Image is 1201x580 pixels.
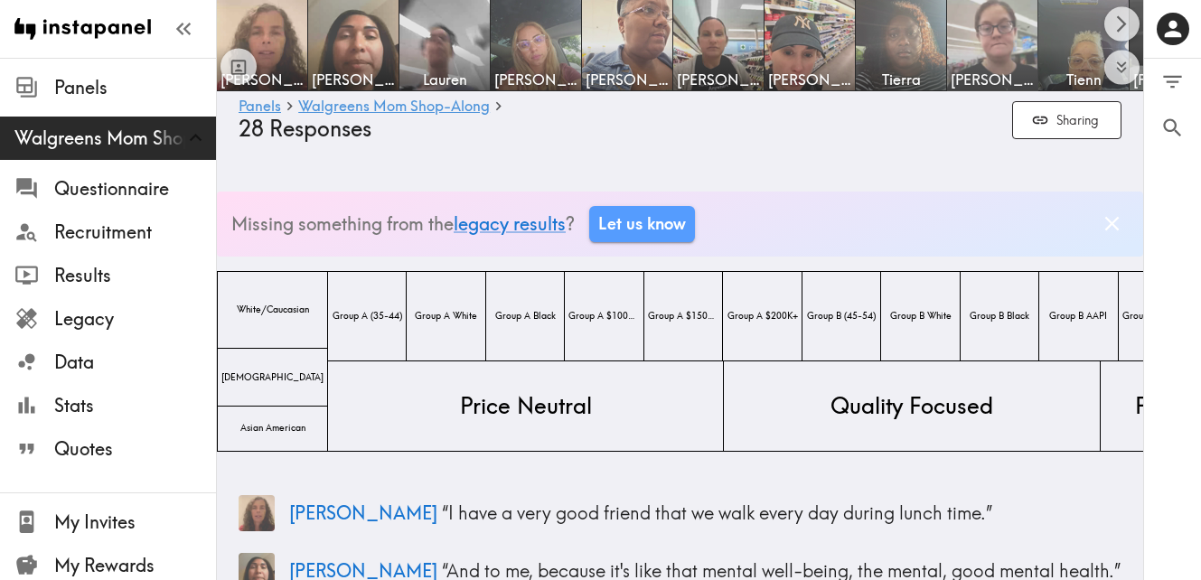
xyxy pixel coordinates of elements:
[456,387,596,425] span: Price Neutral
[237,418,309,438] span: Asian American
[239,495,275,531] img: Panelist thumbnail
[411,306,481,326] span: Group A White
[220,70,304,89] span: [PERSON_NAME]
[231,211,575,237] p: Missing something from the ?
[677,70,760,89] span: [PERSON_NAME]
[1042,70,1125,89] span: Tienn
[644,306,722,326] span: Group A $150-199K
[724,306,802,326] span: Group A $200K+
[220,49,257,85] button: Toggle between responses and questions
[239,488,1121,538] a: Panelist thumbnail[PERSON_NAME] “I have a very good friend that we walk every day during lunch ti...
[329,306,406,326] span: Group A (35-44)
[1104,6,1140,42] button: Scroll right
[312,70,395,89] span: [PERSON_NAME]
[239,98,281,116] a: Panels
[233,300,313,320] span: White/Caucasian
[887,306,955,326] span: Group B White
[289,500,1121,526] p: “ I have a very good friend that we walk every day during lunch time. ”
[586,70,669,89] span: [PERSON_NAME]
[1160,70,1185,94] span: Filter Responses
[218,368,327,388] span: [DEMOGRAPHIC_DATA]
[768,70,851,89] span: [PERSON_NAME]
[54,553,216,578] span: My Rewards
[54,75,216,100] span: Panels
[54,436,216,462] span: Quotes
[54,263,216,288] span: Results
[803,306,879,326] span: Group B (45-54)
[1144,59,1201,105] button: Filter Responses
[54,393,216,418] span: Stats
[298,98,490,116] a: Walgreens Mom Shop-Along
[589,206,695,242] a: Let us know
[1104,50,1140,85] button: Expand to show all items
[54,350,216,375] span: Data
[827,387,997,425] span: Quality Focused
[1160,116,1185,140] span: Search
[239,116,371,142] span: 28 Responses
[966,306,1033,326] span: Group B Black
[54,510,216,535] span: My Invites
[54,220,216,245] span: Recruitment
[951,70,1034,89] span: [PERSON_NAME]
[289,501,437,524] span: [PERSON_NAME]
[859,70,943,89] span: Tierra
[565,306,643,326] span: Group A $100-149K
[54,176,216,201] span: Questionnaire
[494,70,577,89] span: [PERSON_NAME]
[1012,101,1121,140] button: Sharing
[54,306,216,332] span: Legacy
[454,212,566,235] a: legacy results
[1144,105,1201,151] button: Search
[1046,306,1111,326] span: Group B AAPI
[1119,306,1196,326] span: Group B $100-149K
[403,70,486,89] span: Lauren
[1095,207,1129,240] button: Dismiss banner
[14,126,216,151] span: Walgreens Mom Shop-Along
[492,306,559,326] span: Group A Black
